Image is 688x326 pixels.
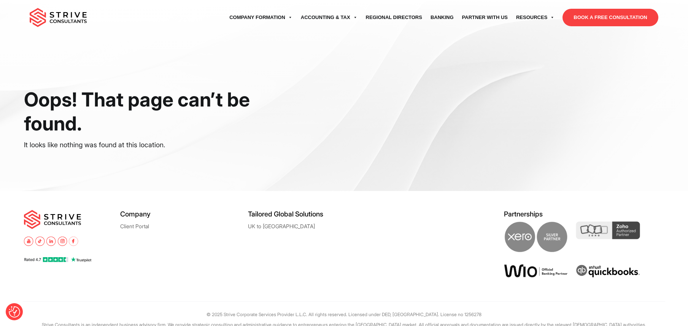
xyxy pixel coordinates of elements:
[576,264,640,278] img: intuit quickbooks
[120,223,149,229] a: Client Portal
[248,210,376,218] h5: Tailored Global Solutions
[30,8,87,27] img: main-logo.svg
[9,306,20,318] button: Consent Preferences
[24,139,299,151] p: It looks like nothing was found at this location.
[504,210,664,218] h5: Partnerships
[426,7,458,28] a: Banking
[562,9,658,26] a: BOOK A FREE CONSULTATION
[297,7,362,28] a: Accounting & Tax
[458,7,512,28] a: Partner with Us
[512,7,559,28] a: Resources
[504,264,568,278] img: Wio Offical Banking Partner
[248,223,315,229] a: UK to [GEOGRAPHIC_DATA]
[23,309,665,320] p: © 2025 Strive Corporate Services Provider L.L.C. All rights reserved. Licensed under DED, [GEOGRA...
[9,306,20,318] img: Revisit consent button
[120,210,248,218] h5: Company
[362,7,426,28] a: Regional Directors
[225,7,297,28] a: Company Formation
[576,221,640,239] img: Zoho Partner
[24,87,299,135] h1: Oops! That page can’t be found.
[24,210,81,229] img: main-logo.svg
